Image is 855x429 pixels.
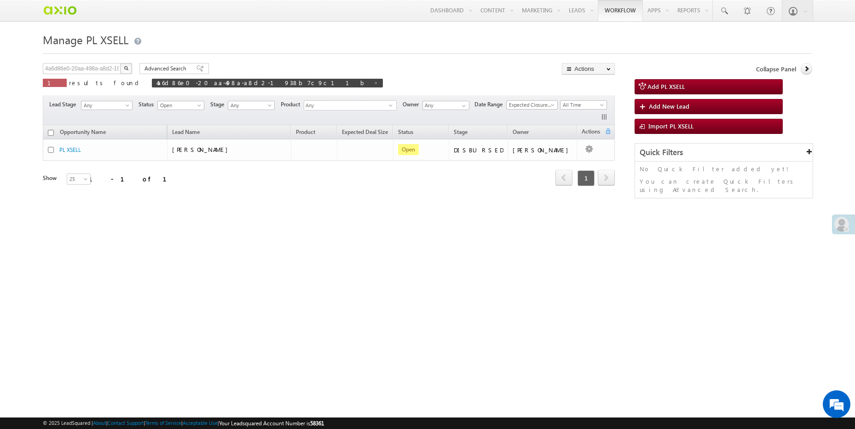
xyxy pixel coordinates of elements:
[43,419,324,428] span: © 2025 LeadSquared | | | | |
[183,420,218,426] a: Acceptable Use
[449,127,472,139] a: Stage
[474,100,506,109] span: Date Range
[649,102,689,110] span: Add New Lead
[49,100,80,109] span: Lead Stage
[398,144,419,155] span: Open
[108,420,144,426] a: Contact Support
[43,2,77,18] img: Custom Logo
[157,101,204,110] a: Open
[304,101,389,111] span: Any
[310,420,324,427] span: 58361
[93,420,106,426] a: About
[158,101,202,110] span: Open
[156,79,369,87] span: 4a6d86e0-20aa-498a-a8d2-1938b7c9c11b
[59,146,81,153] a: PL XSELL
[640,165,808,173] p: No Quick Filter added yet!
[577,127,605,139] span: Actions
[144,64,189,73] span: Advanced Search
[635,144,813,162] div: Quick Filters
[506,100,558,110] a: Expected Closure Date
[124,66,128,70] img: Search
[454,128,468,135] span: Stage
[89,174,178,184] div: 1 - 1 of 1
[562,63,615,75] button: Actions
[281,100,304,109] span: Product
[296,128,315,135] span: Product
[756,65,796,73] span: Collapse Panel
[228,101,275,110] a: Any
[513,146,573,154] div: [PERSON_NAME]
[60,128,106,135] span: Opportunity Name
[228,101,272,110] span: Any
[55,127,110,139] a: Opportunity Name
[422,101,469,110] input: Type to Search
[598,171,615,186] a: next
[172,145,232,153] span: [PERSON_NAME]
[648,122,693,130] span: Import PL XSELL
[578,170,595,186] span: 1
[125,284,167,296] em: Start Chat
[507,101,555,109] span: Expected Closure Date
[454,146,503,154] div: DISBURSED
[513,128,529,135] span: Owner
[67,175,92,183] span: 25
[555,170,572,186] span: prev
[145,420,181,426] a: Terms of Service
[69,79,142,87] span: results found
[598,170,615,186] span: next
[43,32,128,47] span: Manage PL XSELL
[403,100,422,109] span: Owner
[139,100,157,109] span: Status
[304,100,397,110] div: Any
[647,82,685,90] span: Add PL XSELL
[81,101,129,110] span: Any
[640,177,808,194] p: You can create Quick Filters using Advanced Search.
[12,85,168,276] textarea: Type your message and hit 'Enter'
[560,101,604,109] span: All Time
[43,174,59,182] div: Show
[342,128,388,135] span: Expected Deal Size
[389,103,396,107] span: select
[16,48,39,60] img: d_60004797649_company_0_60004797649
[337,127,393,139] a: Expected Deal Size
[47,79,62,87] span: 1
[67,174,91,185] a: 25
[560,100,607,110] a: All Time
[393,127,418,139] a: Status
[48,48,155,60] div: Chat with us now
[457,101,468,110] a: Show All Items
[555,171,572,186] a: prev
[81,101,133,110] a: Any
[168,127,204,139] span: Lead Name
[48,130,54,136] input: Check all records
[219,420,324,427] span: Your Leadsquared Account Number is
[151,5,173,27] div: Minimize live chat window
[210,100,228,109] span: Stage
